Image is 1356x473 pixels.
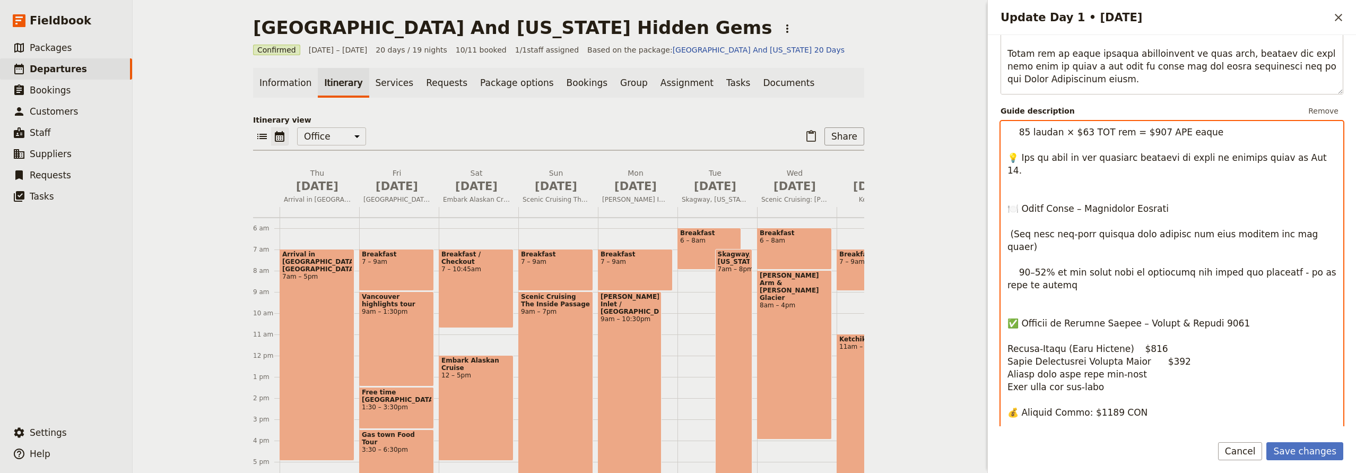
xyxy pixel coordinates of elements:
[760,237,829,244] span: 6 – 8am
[718,251,750,265] span: Skagway, [US_STATE]
[30,127,51,138] span: Staff
[441,357,511,372] span: Embark Alaskan Cruise
[601,315,659,323] span: 9am – 10:30pm
[824,127,864,145] button: Share
[560,68,614,98] a: Bookings
[253,17,772,38] h1: [GEOGRAPHIC_DATA] And [US_STATE] Hidden Gems
[761,168,828,194] h2: Wed
[601,258,670,265] span: 7 – 9am
[359,249,434,291] div: Breakfast7 – 9am
[362,431,431,446] span: Gas town Food Tour
[441,372,511,379] span: 12 – 5pm
[362,446,431,453] span: 3:30 – 6:30pm
[376,45,447,55] span: 20 days / 19 nights
[602,168,669,194] h2: Mon
[253,330,280,339] div: 11 am
[1266,442,1343,460] button: Save changes
[420,68,474,98] a: Requests
[682,178,749,194] span: [DATE]
[253,245,280,254] div: 7 am
[362,403,431,411] span: 1:30 – 3:30pm
[601,293,659,315] span: [PERSON_NAME] Inlet / [GEOGRAPHIC_DATA]
[439,355,514,461] div: Embark Alaskan Cruise12 – 5pm
[30,191,54,202] span: Tasks
[518,249,593,291] div: Breakfast7 – 9am
[253,415,280,424] div: 3 pm
[369,68,420,98] a: Services
[362,308,431,315] span: 9am – 1:30pm
[309,45,368,55] span: [DATE] – [DATE]
[523,168,589,194] h2: Sun
[654,68,720,98] a: Assignment
[280,168,359,207] button: Thu [DATE]Arrival in [GEOGRAPHIC_DATA], [GEOGRAPHIC_DATA]
[30,427,67,438] span: Settings
[359,168,439,207] button: Fri [DATE][GEOGRAPHIC_DATA] highlights, Gastown foodtour
[839,336,909,343] span: Ketchikan
[284,178,351,194] span: [DATE]
[253,68,318,98] a: Information
[720,68,757,98] a: Tasks
[778,20,796,38] button: Actions
[802,127,820,145] button: Paste itinerary item
[474,68,560,98] a: Package options
[30,449,50,459] span: Help
[362,258,431,265] span: 7 – 9am
[757,228,832,270] div: Breakfast6 – 8am
[760,229,829,237] span: Breakfast
[839,258,909,265] span: 7 – 9am
[280,195,355,204] span: Arrival in [GEOGRAPHIC_DATA], [GEOGRAPHIC_DATA]
[253,309,280,317] div: 10 am
[757,68,821,98] a: Documents
[718,265,750,273] span: 7am – 8pm
[518,168,598,207] button: Sun [DATE]Scenic Cruising The Inside Passage
[439,195,514,204] span: Embark Alaskan Cruise
[839,251,909,258] span: Breakfast
[443,168,510,194] h2: Sat
[680,237,738,244] span: 6 – 8am
[30,106,78,117] span: Customers
[443,178,510,194] span: [DATE]
[673,46,845,54] a: [GEOGRAPHIC_DATA] And [US_STATE] 20 Days
[253,394,280,402] div: 2 pm
[253,436,280,445] div: 4 pm
[677,228,741,270] div: Breakfast6 – 8am
[359,387,434,429] div: Free time [GEOGRAPHIC_DATA]1:30 – 3:30pm
[682,168,749,194] h2: Tue
[456,45,507,55] span: 10/11 booked
[761,178,828,194] span: [DATE]
[587,45,845,55] span: Based on the package:
[30,42,72,53] span: Packages
[253,45,300,55] span: Confirmed
[318,68,369,98] a: Itinerary
[760,302,829,309] span: 8am – 4pm
[1001,10,1329,25] h2: Update Day 1 • [DATE]
[521,293,590,308] span: Scenic Cruising The Inside Passage
[677,168,757,207] button: Tue [DATE]Skagway, [US_STATE]
[253,266,280,275] div: 8 am
[1329,8,1348,27] button: Close drawer
[598,249,673,291] div: Breakfast7 – 9am
[757,168,837,207] button: Wed [DATE]Scenic Cruising: [PERSON_NAME] Arm & [PERSON_NAME] Glacier
[363,178,430,194] span: [DATE]
[515,45,579,55] span: 1 / 1 staff assigned
[757,270,832,440] div: [PERSON_NAME] Arm & [PERSON_NAME] Glacier8am – 4pm
[362,251,431,258] span: Breakfast
[1001,106,1075,116] label: Guide description
[362,293,431,308] span: Vancouver highlights tour
[30,85,71,96] span: Bookings
[30,13,91,29] span: Fieldbook
[1001,121,1343,453] textarea: 🇨🇦 Loremips Dolorsitame – Consec & Adipis 6095 ELITSEDDO EIUSMOD – Tempor Incid’u Labor Etdol Mag...
[439,168,518,207] button: Sat [DATE]Embark Alaskan Cruise
[760,272,829,302] span: [PERSON_NAME] Arm & [PERSON_NAME] Glacier
[253,373,280,381] div: 1 pm
[439,249,514,328] div: Breakfast / Checkout7 – 10:45am
[523,178,589,194] span: [DATE]
[253,127,271,145] button: List view
[253,351,280,360] div: 12 pm
[253,224,280,233] div: 6 am
[602,178,669,194] span: [DATE]
[680,229,738,237] span: Breakfast
[363,168,430,194] h2: Fri
[1218,442,1263,460] button: Cancel
[284,168,351,194] h2: Thu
